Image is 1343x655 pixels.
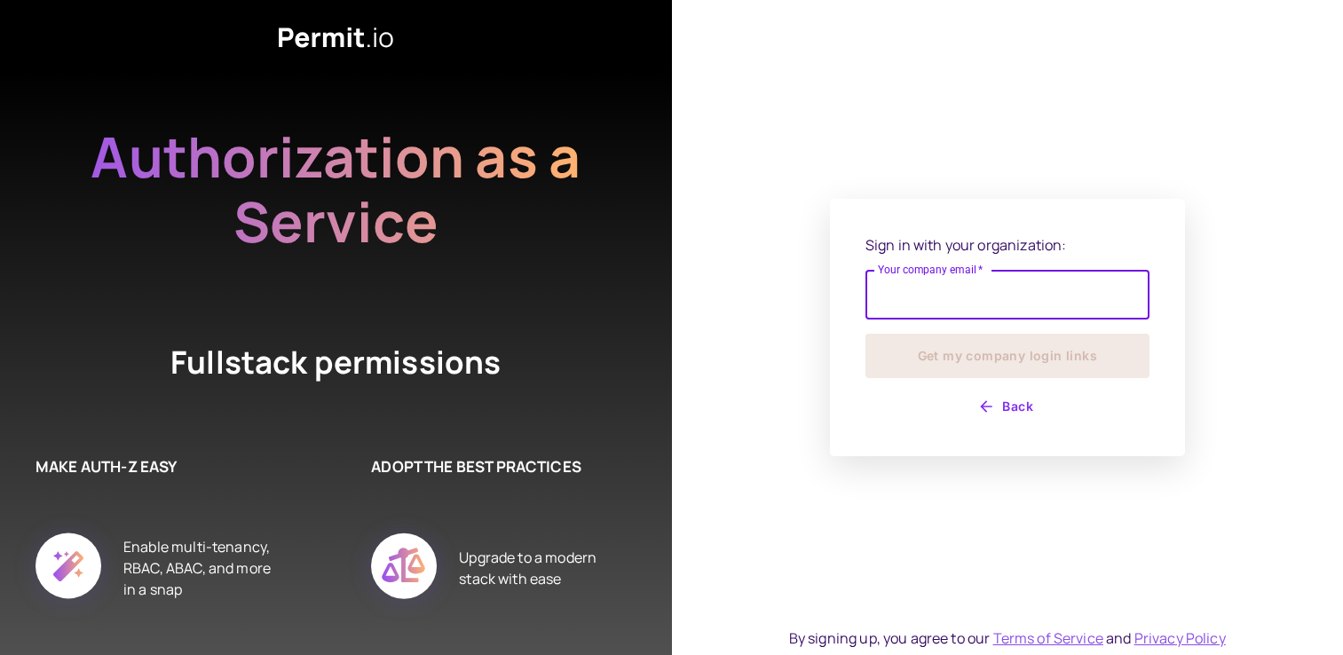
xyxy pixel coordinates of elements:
div: Upgrade to a modern stack with ease [459,513,618,623]
p: Sign in with your organization: [865,234,1149,256]
div: Enable multi-tenancy, RBAC, ABAC, and more in a snap [123,513,282,623]
h6: MAKE AUTH-Z EASY [36,455,282,478]
h2: Authorization as a Service [34,124,637,254]
h4: Fullstack permissions [105,341,566,384]
button: Get my company login links [865,334,1149,378]
h6: ADOPT THE BEST PRACTICES [371,455,618,478]
div: By signing up, you agree to our and [789,627,1226,649]
a: Terms of Service [993,628,1103,648]
label: Your company email [878,262,984,277]
button: Back [865,392,1149,421]
a: Privacy Policy [1134,628,1226,648]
